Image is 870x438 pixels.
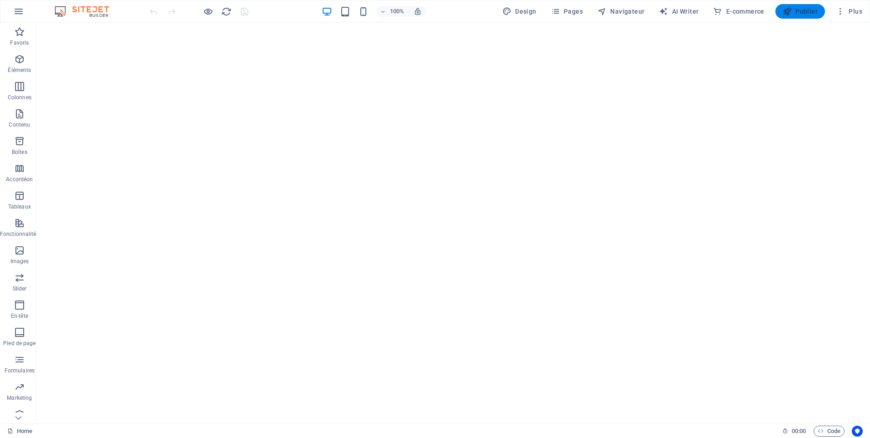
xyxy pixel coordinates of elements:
[8,66,31,74] p: Éléments
[5,367,35,374] p: Formulaires
[659,7,698,16] span: AI Writer
[814,426,845,437] button: Code
[202,6,213,17] button: Cliquez ici pour quitter le mode Aperçu et poursuivre l'édition.
[6,176,33,183] p: Accordéon
[10,39,29,46] p: Favoris
[12,148,27,156] p: Boîtes
[8,203,31,210] p: Tableaux
[832,4,866,19] button: Plus
[7,426,32,437] a: Cliquez pour annuler la sélection. Double-cliquez pour ouvrir Pages.
[414,7,422,15] i: Lors du redimensionnement, ajuster automatiquement le niveau de zoom en fonction de l'appareil sé...
[783,7,818,16] span: Publier
[547,4,587,19] button: Pages
[390,6,405,17] h6: 100%
[775,4,825,19] button: Publier
[3,340,35,347] p: Pied de page
[852,426,863,437] button: Usercentrics
[499,4,540,19] button: Design
[597,7,644,16] span: Navigateur
[709,4,768,19] button: E-commerce
[551,7,583,16] span: Pages
[9,121,30,128] p: Contenu
[713,7,764,16] span: E-commerce
[594,4,648,19] button: Navigateur
[52,6,121,17] img: Editor Logo
[221,6,232,17] i: Actualiser la page
[7,394,32,402] p: Marketing
[818,426,840,437] span: Code
[13,285,27,292] p: Slider
[792,426,806,437] span: 00 00
[782,426,806,437] h6: Durée de la session
[11,312,28,320] p: En-tête
[10,258,29,265] p: Images
[221,6,232,17] button: reload
[836,7,862,16] span: Plus
[502,7,536,16] span: Design
[655,4,702,19] button: AI Writer
[798,428,799,434] span: :
[8,94,31,101] p: Colonnes
[376,6,409,17] button: 100%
